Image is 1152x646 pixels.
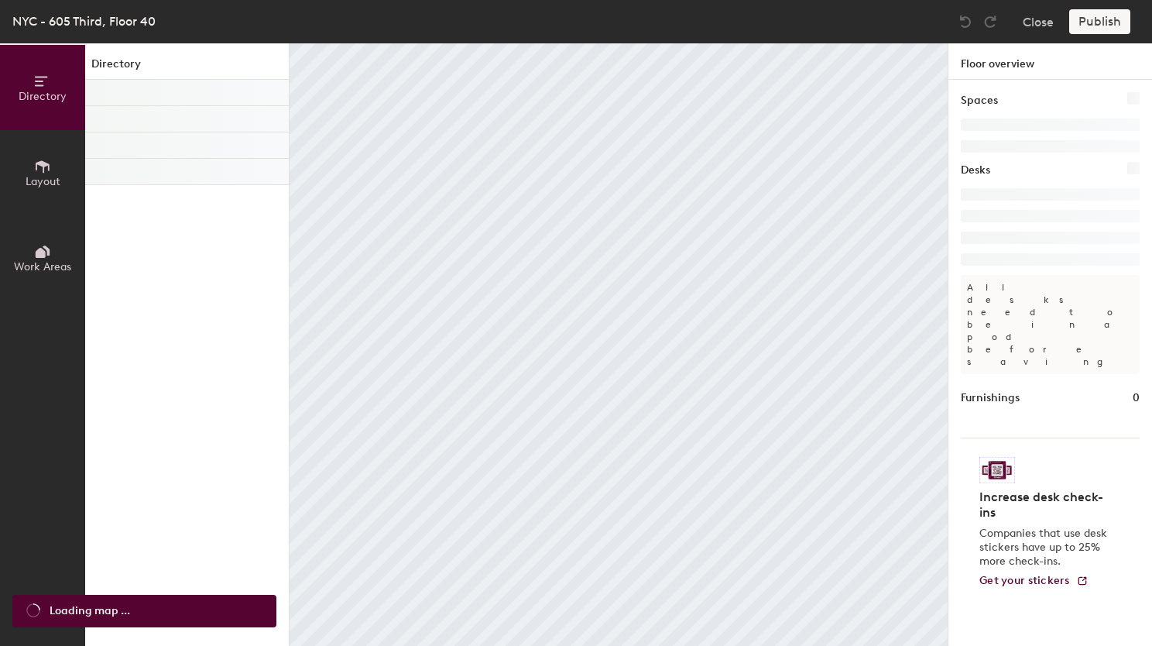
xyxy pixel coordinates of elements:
span: Loading map ... [50,603,130,620]
span: Directory [19,90,67,103]
button: Close [1023,9,1054,34]
img: Undo [958,14,973,29]
h1: Furnishings [961,390,1020,407]
img: Redo [982,14,998,29]
h1: Floor overview [948,43,1152,80]
span: Work Areas [14,260,71,273]
h1: 0 [1133,390,1140,407]
h1: Spaces [961,92,998,109]
img: Sticker logo [979,457,1015,483]
span: Get your stickers [979,574,1070,587]
span: Layout [26,175,60,188]
canvas: Map [290,43,948,646]
h4: Increase desk check-ins [979,490,1112,521]
h1: Desks [961,162,990,179]
p: Companies that use desk stickers have up to 25% more check-ins. [979,527,1112,569]
h1: Directory [85,56,289,80]
a: Get your stickers [979,575,1089,588]
div: NYC - 605 Third, Floor 40 [12,12,156,31]
p: All desks need to be in a pod before saving [961,275,1140,374]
